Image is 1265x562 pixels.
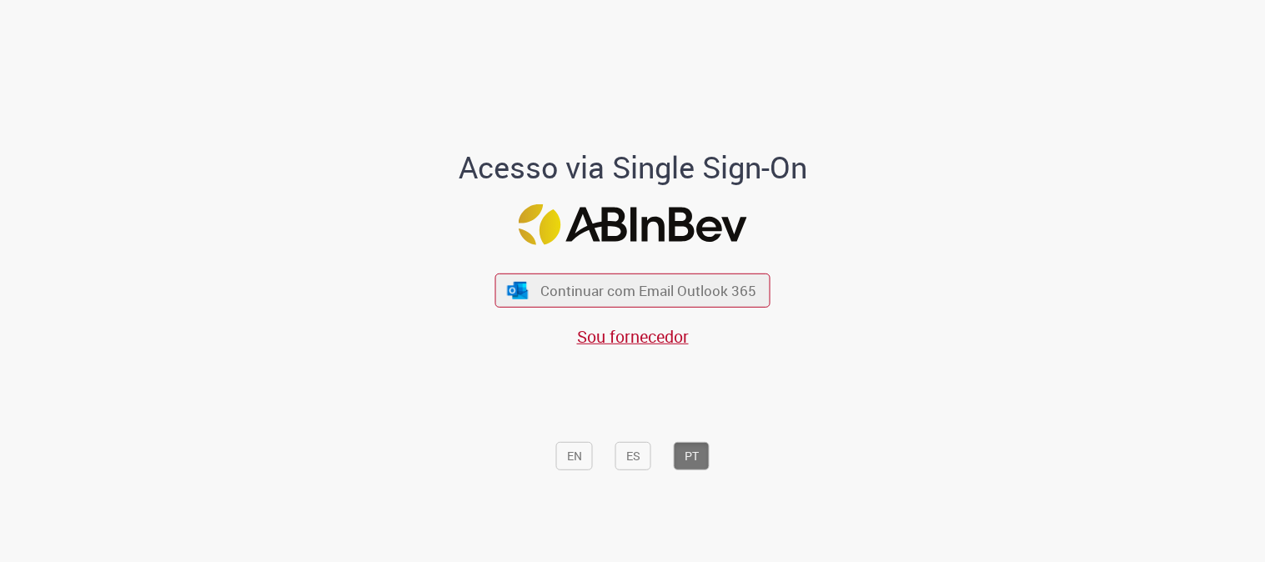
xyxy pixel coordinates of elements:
button: PT [674,442,710,470]
img: ícone Azure/Microsoft 360 [505,281,529,299]
a: Sou fornecedor [577,325,689,348]
button: ícone Azure/Microsoft 360 Continuar com Email Outlook 365 [495,273,771,308]
img: Logo ABInBev [519,203,747,244]
button: ES [615,442,651,470]
button: EN [556,442,593,470]
span: Continuar com Email Outlook 365 [540,281,756,300]
h1: Acesso via Single Sign-On [401,151,864,184]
